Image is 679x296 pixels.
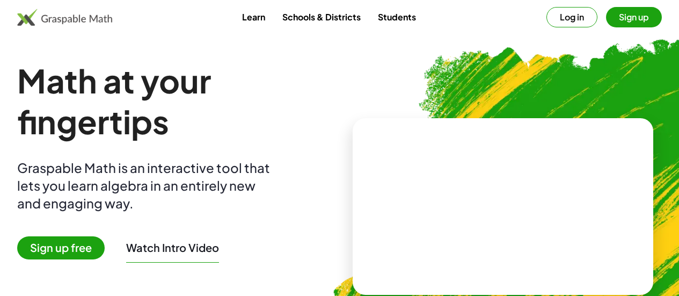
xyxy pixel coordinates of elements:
[546,7,597,27] button: Log in
[17,159,275,212] div: Graspable Math is an interactive tool that lets you learn algebra in an entirely new and engaging...
[369,7,425,27] a: Students
[126,241,219,255] button: Watch Intro Video
[606,7,662,27] button: Sign up
[233,7,274,27] a: Learn
[274,7,369,27] a: Schools & Districts
[17,60,335,142] h1: Math at your fingertips
[17,236,105,259] span: Sign up free
[422,166,583,247] video: What is this? This is dynamic math notation. Dynamic math notation plays a central role in how Gr...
